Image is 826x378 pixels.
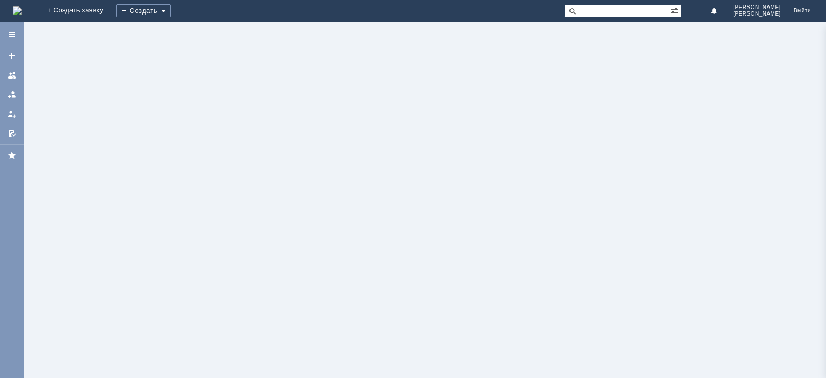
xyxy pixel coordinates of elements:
[670,5,681,15] span: Расширенный поиск
[116,4,171,17] div: Создать
[733,4,781,11] span: [PERSON_NAME]
[3,67,20,84] a: Заявки на командах
[3,125,20,142] a: Мои согласования
[3,86,20,103] a: Заявки в моей ответственности
[3,105,20,123] a: Мои заявки
[13,6,22,15] a: Перейти на домашнюю страницу
[3,47,20,65] a: Создать заявку
[13,6,22,15] img: logo
[733,11,781,17] span: [PERSON_NAME]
